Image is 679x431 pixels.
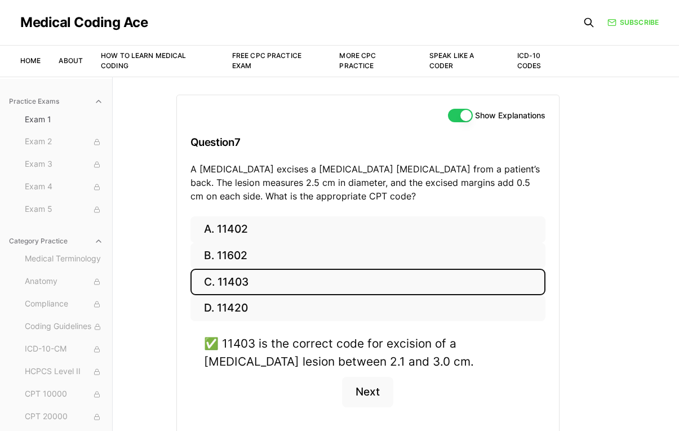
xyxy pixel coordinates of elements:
a: Subscribe [607,17,659,28]
button: Exam 2 [20,133,108,151]
div: ✅ 11403 is the correct code for excision of a [MEDICAL_DATA] lesion between 2.1 and 3.0 cm. [204,335,532,370]
a: Free CPC Practice Exam [232,51,301,70]
button: HCPCS Level II [20,363,108,381]
button: Practice Exams [5,92,108,110]
a: Medical Coding Ace [20,16,148,29]
button: ICD-10-CM [20,340,108,358]
button: Anatomy [20,273,108,291]
a: Home [20,56,41,65]
button: CPT 10000 [20,385,108,403]
label: Show Explanations [475,112,545,119]
button: CPT 20000 [20,408,108,426]
button: C. 11403 [190,269,545,295]
span: Anatomy [25,276,103,288]
button: B. 11602 [190,243,545,269]
span: HCPCS Level II [25,366,103,378]
button: D. 11420 [190,295,545,322]
span: Exam 5 [25,203,103,216]
a: ICD-10 Codes [517,51,542,70]
span: Exam 1 [25,114,103,125]
span: Compliance [25,298,103,310]
a: More CPC Practice [339,51,376,70]
span: ICD-10-CM [25,343,103,356]
span: CPT 10000 [25,388,103,401]
span: Exam 4 [25,181,103,193]
span: Coding Guidelines [25,321,103,333]
button: Exam 5 [20,201,108,219]
span: Medical Terminology [25,253,103,265]
button: Compliance [20,295,108,313]
button: Next [342,377,393,407]
span: CPT 20000 [25,411,103,423]
button: Medical Terminology [20,250,108,268]
button: Exam 3 [20,155,108,174]
h3: Question 7 [190,126,545,159]
p: A [MEDICAL_DATA] excises a [MEDICAL_DATA] [MEDICAL_DATA] from a patient’s back. The lesion measur... [190,162,545,203]
button: A. 11402 [190,216,545,243]
a: Speak Like a Coder [429,51,474,70]
button: Exam 1 [20,110,108,128]
button: Coding Guidelines [20,318,108,336]
span: Exam 2 [25,136,103,148]
span: Exam 3 [25,158,103,171]
button: Exam 4 [20,178,108,196]
a: About [59,56,83,65]
a: How to Learn Medical Coding [101,51,186,70]
button: Category Practice [5,232,108,250]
